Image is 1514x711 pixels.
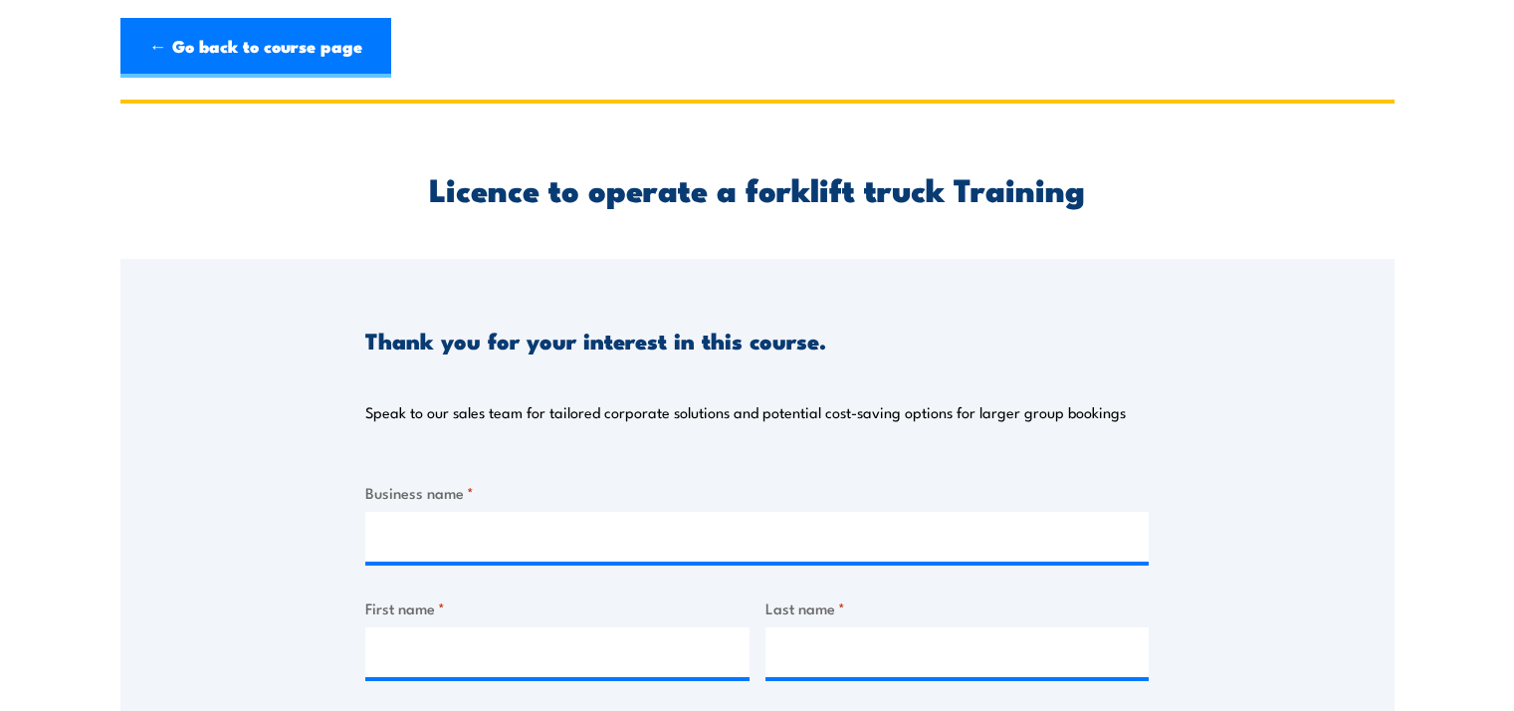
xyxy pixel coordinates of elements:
label: Business name [365,481,1149,504]
label: First name [365,596,750,619]
a: ← Go back to course page [120,18,391,78]
h3: Thank you for your interest in this course. [365,329,826,352]
p: Speak to our sales team for tailored corporate solutions and potential cost-saving options for la... [365,402,1126,422]
label: Last name [765,596,1150,619]
h2: Licence to operate a forklift truck Training [365,174,1149,202]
